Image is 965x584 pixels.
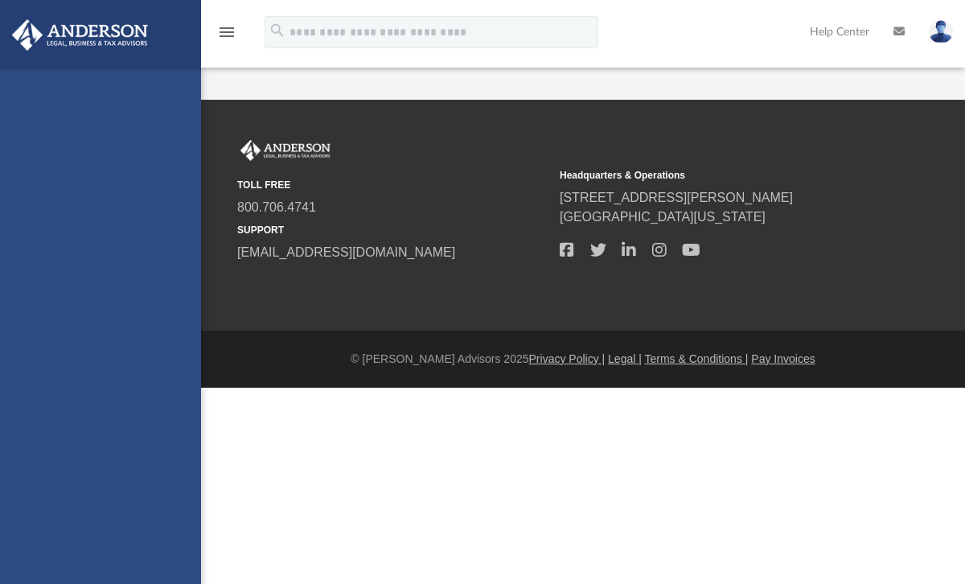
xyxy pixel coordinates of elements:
[237,223,548,237] small: SUPPORT
[201,351,965,368] div: © [PERSON_NAME] Advisors 2025
[645,352,749,365] a: Terms & Conditions |
[217,23,236,42] i: menu
[929,20,953,43] img: User Pic
[237,140,334,161] img: Anderson Advisors Platinum Portal
[237,200,316,214] a: 800.706.4741
[217,31,236,42] a: menu
[751,352,815,365] a: Pay Invoices
[237,245,455,259] a: [EMAIL_ADDRESS][DOMAIN_NAME]
[7,19,153,51] img: Anderson Advisors Platinum Portal
[608,352,642,365] a: Legal |
[560,191,793,204] a: [STREET_ADDRESS][PERSON_NAME]
[560,168,871,183] small: Headquarters & Operations
[529,352,606,365] a: Privacy Policy |
[560,210,766,224] a: [GEOGRAPHIC_DATA][US_STATE]
[237,178,548,192] small: TOLL FREE
[269,22,286,39] i: search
